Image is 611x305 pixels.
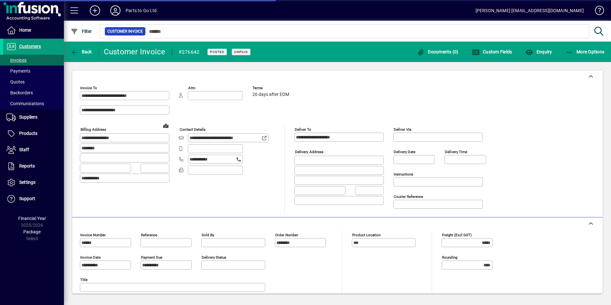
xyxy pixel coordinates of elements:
a: Knowledge Base [590,1,603,22]
span: Back [71,49,92,54]
span: Quotes [6,79,25,84]
a: Settings [3,175,64,191]
button: Custom Fields [470,46,514,58]
mat-label: Instructions [394,172,413,176]
span: Support [19,196,35,201]
span: Communications [6,101,44,106]
mat-label: Courier Reference [394,194,423,199]
span: Invoices [6,58,27,63]
mat-label: Delivery time [445,150,467,154]
button: Filter [69,26,94,37]
mat-label: Order number [275,233,298,237]
a: Support [3,191,64,207]
span: Enquiry [525,49,552,54]
mat-label: Title [80,278,88,282]
mat-label: Payment due [141,255,162,260]
span: Products [19,131,37,136]
button: Back [69,46,94,58]
a: Backorders [3,87,64,98]
mat-label: Invoice date [80,255,101,260]
span: Filter [71,29,92,34]
span: Reports [19,163,35,168]
span: 20 days after EOM [252,92,289,97]
a: Staff [3,142,64,158]
button: Add [85,5,105,16]
mat-label: Attn [188,86,195,90]
button: Profile [105,5,126,16]
mat-label: Invoice To [80,86,97,90]
button: Documents (0) [415,46,460,58]
a: Payments [3,66,64,76]
mat-label: Sold by [202,233,214,237]
mat-label: Product location [352,233,381,237]
span: Home [19,27,31,33]
span: Posted [210,50,224,54]
mat-label: Reference [141,233,157,237]
a: Suppliers [3,109,64,125]
mat-label: Delivery date [394,150,415,154]
mat-label: Freight (excl GST) [442,233,472,237]
a: Reports [3,158,64,174]
a: Quotes [3,76,64,87]
span: Customers [19,44,41,49]
div: [PERSON_NAME] [EMAIL_ADDRESS][DOMAIN_NAME] [476,5,584,16]
div: Parts to Go Ltd. [126,5,158,16]
span: Settings [19,180,35,185]
div: Customer Invoice [104,47,166,57]
mat-label: Delivery status [202,255,226,260]
span: More Options [566,49,605,54]
span: Documents (0) [417,49,459,54]
span: Staff [19,147,29,152]
app-page-header-button: Back [64,46,99,58]
a: Home [3,22,64,38]
a: Products [3,126,64,142]
span: Suppliers [19,114,37,120]
div: #276642 [179,47,200,57]
span: Payments [6,68,30,74]
a: View on map [161,121,171,131]
mat-label: Deliver via [394,127,411,132]
span: Terms [252,86,291,90]
mat-label: Rounding [442,255,457,260]
span: Backorders [6,90,33,95]
button: Enquiry [524,46,553,58]
a: Communications [3,98,64,109]
span: Customer Invoice [107,28,143,35]
span: Package [23,229,41,234]
button: More Options [564,46,606,58]
mat-label: Deliver To [295,127,311,132]
mat-label: Invoice number [80,233,106,237]
span: Financial Year [18,216,46,221]
span: Unpaid [234,50,248,54]
a: Invoices [3,55,64,66]
span: Custom Fields [472,49,512,54]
